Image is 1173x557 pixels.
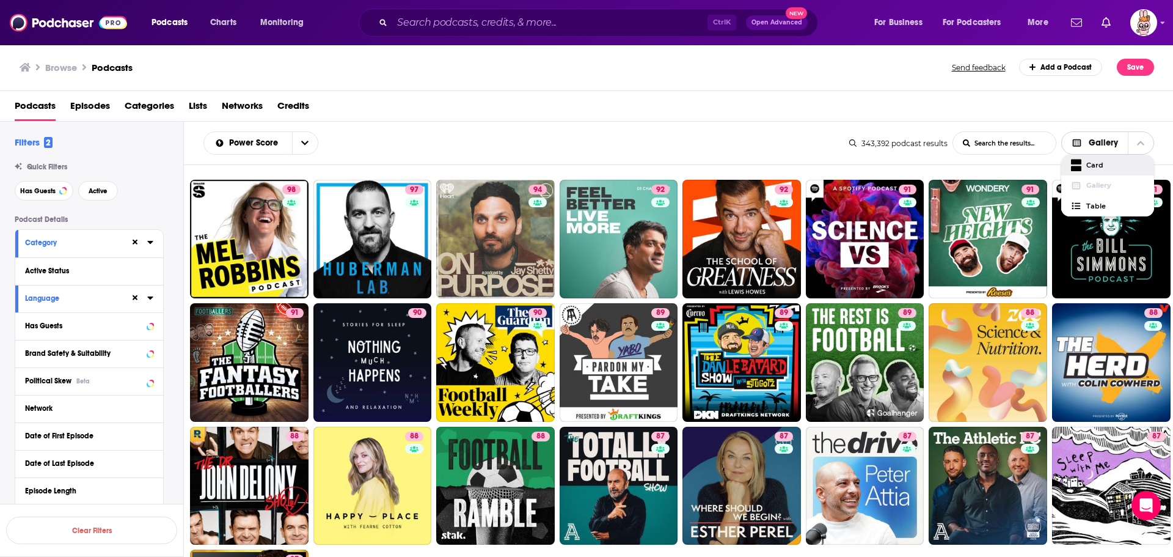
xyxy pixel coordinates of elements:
[25,318,153,333] button: Has Guests
[806,427,924,545] a: 87
[76,377,90,385] div: Beta
[1028,14,1048,31] span: More
[1097,12,1116,33] a: Show notifications dropdown
[1144,308,1163,318] a: 88
[392,13,707,32] input: Search podcasts, credits, & more...
[277,96,309,121] a: Credits
[25,404,145,413] div: Network
[1026,184,1034,196] span: 91
[252,13,320,32] button: open menu
[15,136,53,148] h2: Filters
[25,377,71,385] span: Political Skew
[1117,59,1154,76] button: Save
[943,14,1001,31] span: For Podcasters
[190,427,309,545] a: 88
[25,373,153,388] button: Political SkewBeta
[656,184,665,196] span: 92
[682,427,801,545] a: 87
[682,180,801,298] a: 92
[528,185,547,194] a: 94
[929,303,1047,422] a: 88
[25,267,145,275] div: Active Status
[25,400,153,416] button: Network
[15,181,73,201] button: Has Guests
[874,14,923,31] span: For Business
[204,139,292,147] button: open menu
[229,139,282,147] span: Power Score
[1086,162,1144,169] span: Card
[405,185,423,194] a: 97
[651,185,670,194] a: 92
[1152,430,1161,443] span: 87
[656,430,665,443] span: 87
[746,15,808,30] button: Open AdvancedNew
[1052,427,1171,545] a: 87
[898,308,916,318] a: 89
[560,303,678,422] a: 89
[775,185,793,194] a: 92
[903,430,912,443] span: 87
[92,62,133,73] a: Podcasts
[291,307,299,319] span: 91
[806,180,924,298] a: 91
[707,15,736,31] span: Ctrl K
[1021,185,1039,194] a: 91
[948,62,1009,73] button: Send feedback
[1131,491,1161,520] div: Open Intercom Messenger
[20,188,56,194] span: Has Guests
[1130,9,1157,36] button: Show profile menu
[25,349,143,358] div: Brand Safety & Suitability
[6,517,177,544] button: Clear Filters
[533,184,542,196] span: 94
[436,303,555,422] a: 90
[290,430,299,443] span: 88
[44,137,53,148] span: 2
[682,303,801,422] a: 89
[1021,308,1039,318] a: 88
[190,180,309,298] a: 98
[1019,59,1103,76] a: Add a Podcast
[935,13,1019,32] button: open menu
[45,62,77,73] h3: Browse
[780,307,788,319] span: 89
[436,427,555,545] a: 88
[806,303,924,422] a: 89
[1021,432,1039,441] a: 87
[125,96,174,121] a: Categories
[25,322,143,330] div: Has Guests
[1052,180,1171,298] a: 91
[27,163,67,171] span: Quick Filters
[1130,9,1157,36] img: User Profile
[25,456,153,471] button: Date of Last Episode
[10,11,127,34] img: Podchaser - Follow, Share and Rate Podcasts
[89,188,108,194] span: Active
[1086,203,1144,210] span: Table
[70,96,110,121] a: Episodes
[313,427,432,545] a: 88
[651,432,670,441] a: 87
[903,307,912,319] span: 89
[1089,139,1118,147] span: Gallery
[410,184,418,196] span: 97
[405,432,423,441] a: 88
[285,432,304,441] a: 88
[15,96,56,121] span: Podcasts
[904,184,912,196] span: 91
[189,96,207,121] a: Lists
[292,132,318,154] button: open menu
[25,238,122,247] div: Category
[1061,131,1155,155] button: Choose View
[1086,182,1144,189] span: Gallery
[1130,9,1157,36] span: Logged in as Nouel
[866,13,938,32] button: open menu
[1026,307,1034,319] span: 88
[25,345,153,361] button: Brand Safety & Suitability
[899,185,916,194] a: 91
[1149,307,1158,319] span: 88
[656,307,665,319] span: 89
[786,7,808,19] span: New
